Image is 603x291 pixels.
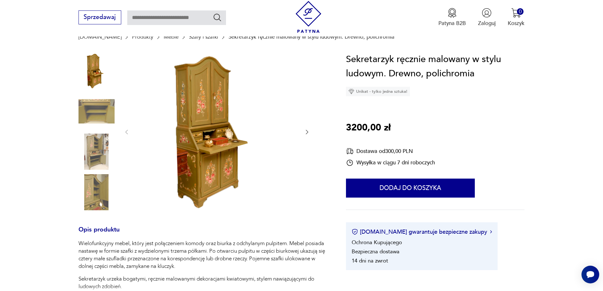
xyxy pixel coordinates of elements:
[352,239,402,246] li: Ochrona Kupującego
[132,34,153,40] a: Produkty
[79,240,328,270] p: Wielofunkcyjny mebel, który jest połączeniem komody oraz biurka z odchylanym pulpitem. Mebel posi...
[508,20,524,27] p: Koszyk
[346,52,524,81] h1: Sekretarzyk ręcznie malowany w stylu ludowym. Drewno, polichromia
[352,228,492,236] button: [DOMAIN_NAME] gwarantuje bezpieczne zakupy
[352,229,358,235] img: Ikona certyfikatu
[79,53,115,89] img: Zdjęcie produktu Sekretarzyk ręcznie malowany w stylu ludowym. Drewno, polichromia
[447,8,457,18] img: Ikona medalu
[189,34,218,40] a: Szafy i szafki
[478,8,496,27] button: Zaloguj
[438,20,466,27] p: Patyna B2B
[164,34,179,40] a: Meble
[349,89,354,94] img: Ikona diamentu
[490,230,492,233] img: Ikona strzałki w prawo
[482,8,492,18] img: Ikonka użytkownika
[79,275,328,290] p: Sekretarzyk urzeka bogatymi, ręcznie malowanymi dekoracjami kwiatowymi, stylem nawiązującymi do l...
[292,1,324,33] img: Patyna - sklep z meblami i dekoracjami vintage
[352,257,388,264] li: 14 dni na zwrot
[438,8,466,27] a: Ikona medaluPatyna B2B
[517,8,524,15] div: 0
[138,52,296,211] img: Zdjęcie produktu Sekretarzyk ręcznie malowany w stylu ludowym. Drewno, polichromia
[478,20,496,27] p: Zaloguj
[346,121,391,135] p: 3200,00 zł
[511,8,521,18] img: Ikona koszyka
[79,174,115,210] img: Zdjęcie produktu Sekretarzyk ręcznie malowany w stylu ludowym. Drewno, polichromia
[346,179,475,198] button: Dodaj do koszyka
[346,87,410,96] div: Unikat - tylko jedna sztuka!
[79,134,115,170] img: Zdjęcie produktu Sekretarzyk ręcznie malowany w stylu ludowym. Drewno, polichromia
[79,93,115,130] img: Zdjęcie produktu Sekretarzyk ręcznie malowany w stylu ludowym. Drewno, polichromia
[581,266,599,283] iframe: Smartsupp widget button
[352,248,399,255] li: Bezpieczna dostawa
[79,10,121,24] button: Sprzedawaj
[79,227,328,240] h3: Opis produktu
[79,15,121,20] a: Sprzedawaj
[346,159,435,167] div: Wysyłka w ciągu 7 dni roboczych
[346,147,435,155] div: Dostawa od 300,00 PLN
[508,8,524,27] button: 0Koszyk
[438,8,466,27] button: Patyna B2B
[229,34,394,40] p: Sekretarzyk ręcznie malowany w stylu ludowym. Drewno, polichromia
[213,13,222,22] button: Szukaj
[346,147,354,155] img: Ikona dostawy
[79,34,122,40] a: [DOMAIN_NAME]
